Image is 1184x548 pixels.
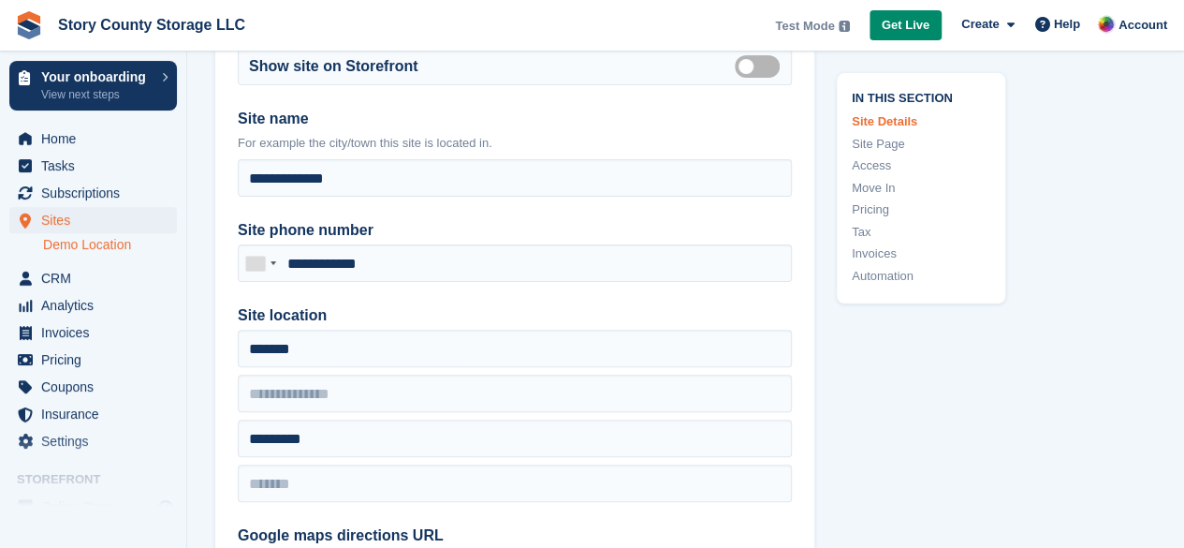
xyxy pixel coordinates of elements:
a: Automation [852,267,990,286]
a: menu [9,207,177,233]
span: Help [1054,15,1080,34]
a: Story County Storage LLC [51,9,253,40]
a: menu [9,401,177,427]
span: Settings [41,428,153,454]
a: menu [9,292,177,318]
p: For example the city/town this site is located in. [238,134,792,153]
img: icon-info-grey-7440780725fd019a000dd9b08b2336e03edf1995a4989e88bcd33f0948082b44.svg [839,21,850,32]
span: Home [41,126,153,152]
span: Analytics [41,292,153,318]
a: menu [9,153,177,179]
p: Your onboarding [41,70,153,83]
a: Site Page [852,135,990,154]
a: Get Live [870,10,942,41]
a: menu [9,126,177,152]
a: Move In [852,179,990,198]
label: Site location [238,304,792,327]
span: Invoices [41,319,153,346]
a: menu [9,180,177,206]
label: Is public [735,65,787,67]
label: Google maps directions URL [238,525,792,547]
a: Pricing [852,201,990,220]
a: menu [9,494,177,520]
span: Storefront [17,470,186,489]
span: CRM [41,265,153,291]
span: Get Live [882,16,929,35]
a: menu [9,319,177,346]
span: Account [1118,16,1167,35]
span: Test Mode [775,17,834,36]
label: Site name [238,108,792,130]
span: Sites [41,207,153,233]
label: Show site on Storefront [249,55,417,78]
img: Leah Hattan [1097,15,1116,34]
a: Demo Location [43,236,177,254]
span: Online Store [41,494,153,520]
a: Access [852,157,990,176]
a: Invoices [852,245,990,264]
img: stora-icon-8386f47178a22dfd0bd8f6a31ec36ba5ce8667c1dd55bd0f319d3a0aa187defe.svg [15,11,43,39]
label: Site phone number [238,219,792,242]
span: Create [961,15,999,34]
a: menu [9,265,177,291]
a: Tax [852,223,990,242]
span: Insurance [41,401,153,427]
a: Preview store [154,496,177,518]
span: Pricing [41,347,153,373]
span: Subscriptions [41,180,153,206]
a: Site Details [852,113,990,132]
a: menu [9,374,177,400]
a: menu [9,428,177,454]
a: menu [9,347,177,373]
span: Coupons [41,374,153,400]
span: Tasks [41,153,153,179]
span: In this section [852,88,990,106]
p: View next steps [41,86,153,103]
a: Your onboarding View next steps [9,61,177,111]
